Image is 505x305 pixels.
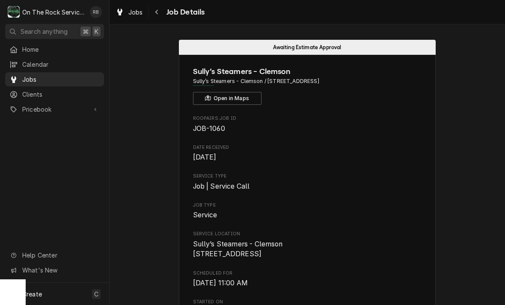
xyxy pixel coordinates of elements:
span: Address [193,77,422,85]
span: Service [193,211,217,219]
a: Clients [5,87,104,101]
span: Pricebook [22,105,87,114]
span: Awaiting Estimate Approval [273,44,341,50]
div: On The Rock Services [22,8,85,17]
div: Ray Beals's Avatar [90,6,102,18]
button: Navigate back [150,5,164,19]
div: Job Type [193,202,422,220]
button: Search anything⌘K [5,24,104,39]
div: RB [90,6,102,18]
span: Job Details [164,6,205,18]
span: What's New [22,266,99,275]
span: ⌘ [83,27,89,36]
span: Service Type [193,173,422,180]
a: Calendar [5,57,104,71]
span: Job | Service Call [193,182,250,190]
span: Name [193,66,422,77]
div: Service Location [193,231,422,259]
span: Scheduled For [193,278,422,288]
span: Date Received [193,152,422,163]
span: Job Type [193,210,422,220]
button: Open in Maps [193,92,261,105]
span: Service Location [193,231,422,237]
span: Jobs [22,75,100,84]
span: Calendar [22,60,100,69]
div: Status [179,40,436,55]
span: Date Received [193,144,422,151]
span: Roopairs Job ID [193,115,422,122]
a: Go to Pricebook [5,102,104,116]
span: Clients [22,90,100,99]
span: Job Type [193,202,422,209]
span: Help Center [22,251,99,260]
span: K [95,27,98,36]
span: JOB-1060 [193,124,225,133]
span: Create [22,290,42,298]
a: Go to What's New [5,263,104,277]
a: Home [5,42,104,56]
a: Jobs [5,72,104,86]
span: [DATE] [193,153,217,161]
span: Home [22,45,100,54]
span: [DATE] 11:00 AM [193,279,248,287]
span: Scheduled For [193,270,422,277]
a: Go to Help Center [5,248,104,262]
div: O [8,6,20,18]
div: Scheduled For [193,270,422,288]
div: Client Information [193,66,422,105]
div: Service Type [193,173,422,191]
div: Roopairs Job ID [193,115,422,133]
span: Search anything [21,27,68,36]
span: Service Location [193,239,422,259]
a: Jobs [112,5,146,19]
span: Jobs [128,8,143,17]
span: Service Type [193,181,422,192]
span: Sully’s Steamers - Clemson [STREET_ADDRESS] [193,240,283,258]
div: On The Rock Services's Avatar [8,6,20,18]
div: Date Received [193,144,422,163]
span: Roopairs Job ID [193,124,422,134]
span: C [94,290,98,299]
